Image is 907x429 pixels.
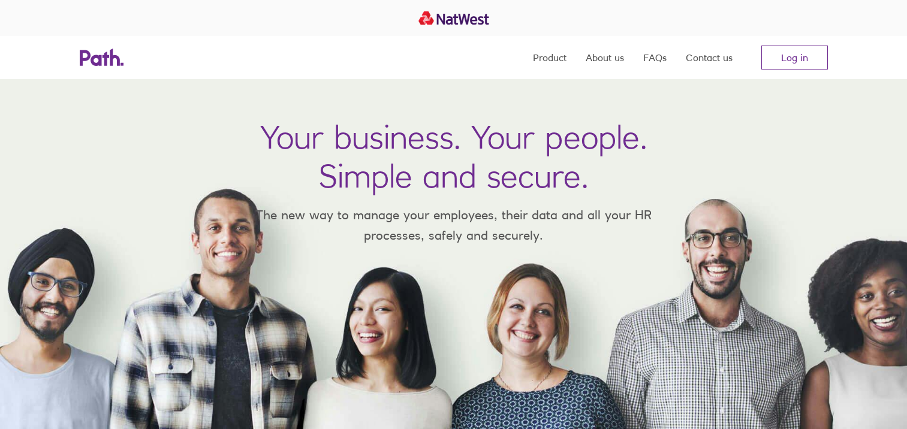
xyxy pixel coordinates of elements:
[761,46,828,70] a: Log in
[260,117,647,195] h1: Your business. Your people. Simple and secure.
[533,36,567,79] a: Product
[686,36,733,79] a: Contact us
[586,36,624,79] a: About us
[238,205,670,245] p: The new way to manage your employees, their data and all your HR processes, safely and securely.
[643,36,667,79] a: FAQs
